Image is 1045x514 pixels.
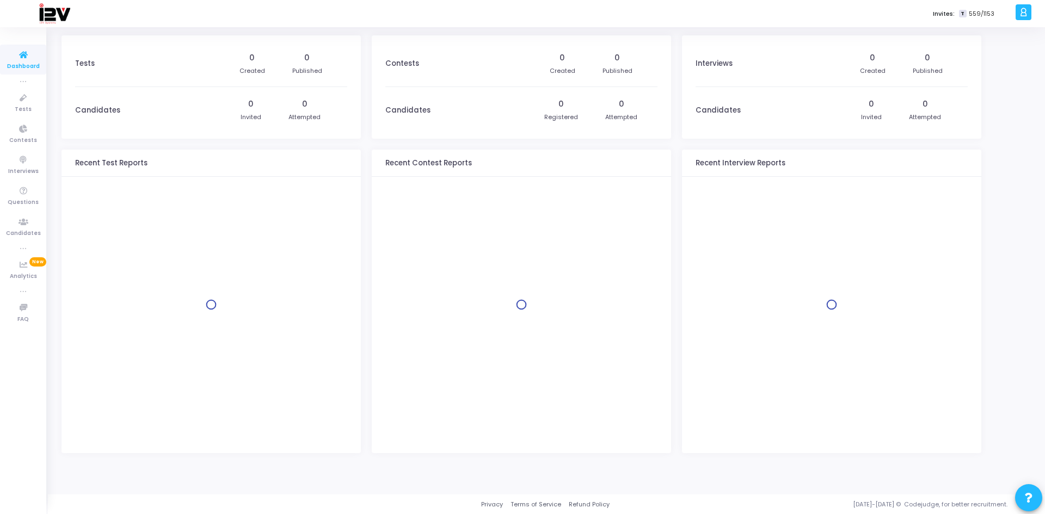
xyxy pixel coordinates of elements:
div: Created [239,66,265,76]
h3: Recent Contest Reports [385,159,472,168]
span: Questions [8,198,39,207]
span: T [959,10,966,18]
h3: Contests [385,59,419,68]
a: Terms of Service [511,500,561,509]
a: Privacy [481,500,503,509]
a: Refund Policy [569,500,610,509]
div: 0 [923,98,928,110]
div: 0 [925,52,930,64]
div: Invited [241,113,261,122]
div: Attempted [909,113,941,122]
div: 0 [249,52,255,64]
label: Invites: [933,9,955,18]
div: Created [550,66,575,76]
div: Registered [544,113,578,122]
span: Tests [15,105,32,114]
div: Published [913,66,943,76]
span: Candidates [6,229,41,238]
span: Dashboard [7,62,40,71]
h3: Recent Interview Reports [696,159,785,168]
div: 0 [870,52,875,64]
h3: Candidates [696,106,741,115]
img: logo [39,3,70,24]
div: 0 [304,52,310,64]
div: 0 [558,98,564,110]
div: 0 [302,98,308,110]
span: Contests [9,136,37,145]
span: Analytics [10,272,37,281]
h3: Candidates [75,106,120,115]
div: Created [860,66,886,76]
div: Attempted [288,113,321,122]
span: New [29,257,46,267]
h3: Interviews [696,59,733,68]
h3: Candidates [385,106,431,115]
span: Interviews [8,167,39,176]
div: Published [292,66,322,76]
div: Attempted [605,113,637,122]
div: [DATE]-[DATE] © Codejudge, for better recruitment. [610,500,1031,509]
div: Invited [861,113,882,122]
span: 559/1153 [969,9,994,18]
div: Published [603,66,632,76]
div: 0 [560,52,565,64]
div: 0 [248,98,254,110]
div: 0 [619,98,624,110]
div: 0 [869,98,874,110]
span: FAQ [17,315,29,324]
h3: Recent Test Reports [75,159,147,168]
div: 0 [614,52,620,64]
h3: Tests [75,59,95,68]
